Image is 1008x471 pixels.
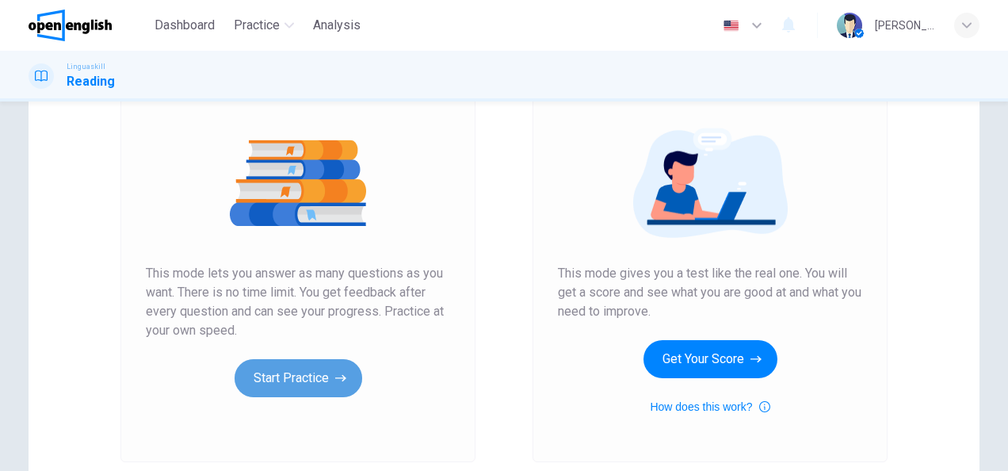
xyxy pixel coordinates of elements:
[235,359,362,397] button: Start Practice
[155,16,215,35] span: Dashboard
[67,61,105,72] span: Linguaskill
[227,11,300,40] button: Practice
[67,72,115,91] h1: Reading
[234,16,280,35] span: Practice
[148,11,221,40] button: Dashboard
[721,20,741,32] img: en
[307,11,367,40] button: Analysis
[29,10,148,41] a: OpenEnglish logo
[643,340,777,378] button: Get Your Score
[875,16,935,35] div: [PERSON_NAME]
[29,10,112,41] img: OpenEnglish logo
[146,264,450,340] span: This mode lets you answer as many questions as you want. There is no time limit. You get feedback...
[837,13,862,38] img: Profile picture
[313,16,361,35] span: Analysis
[558,264,862,321] span: This mode gives you a test like the real one. You will get a score and see what you are good at a...
[650,397,769,416] button: How does this work?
